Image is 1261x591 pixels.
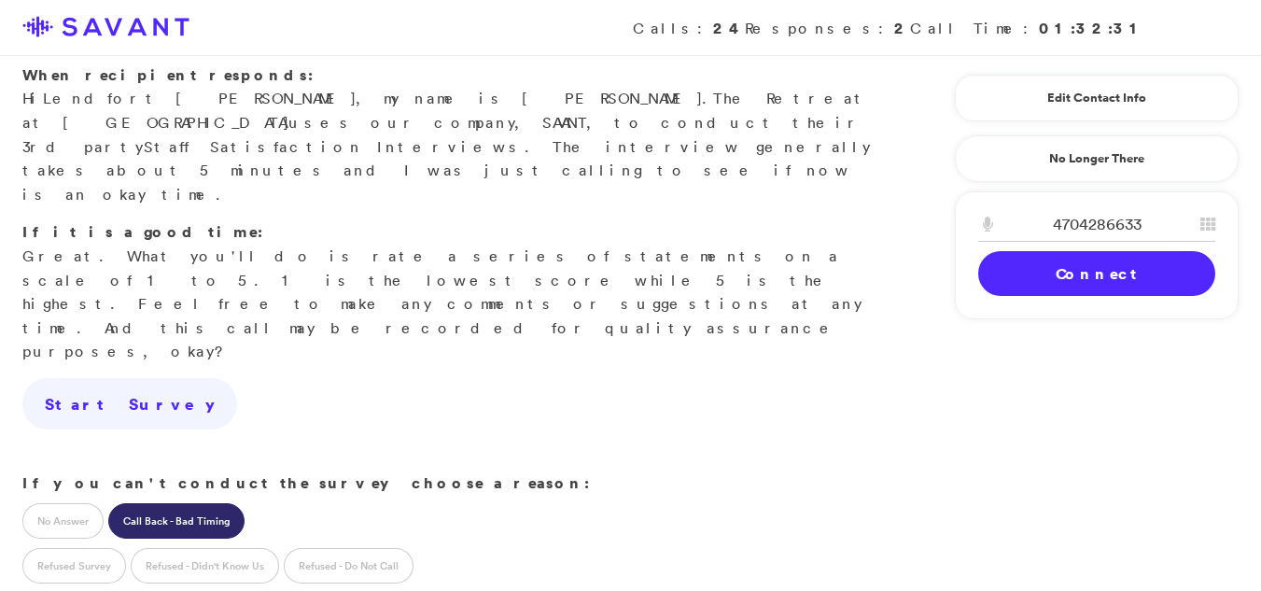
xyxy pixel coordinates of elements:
span: The Retreat at [GEOGRAPHIC_DATA] [22,89,869,132]
span: Lendfort [PERSON_NAME] [43,89,356,107]
label: Refused - Do Not Call [284,548,413,584]
strong: 01:32:31 [1039,18,1145,38]
p: Hi , my name is [PERSON_NAME]. uses our company, SAVANT, to conduct their 3rd party s. The interv... [22,63,884,207]
a: Edit Contact Info [978,83,1215,113]
a: Start Survey [22,378,237,430]
strong: 24 [713,18,745,38]
a: Connect [978,251,1215,296]
label: Call Back - Bad Timing [108,503,245,539]
strong: 2 [894,18,910,38]
label: Refused Survey [22,548,126,584]
strong: If you can't conduct the survey choose a reason: [22,472,590,493]
p: Great. What you'll do is rate a series of statements on a scale of 1 to 5. 1 is the lowest score ... [22,220,884,364]
strong: When recipient responds: [22,64,314,85]
strong: If it is a good time: [22,221,263,242]
label: Refused - Didn't Know Us [131,548,279,584]
a: No Longer There [955,135,1239,182]
label: No Answer [22,503,104,539]
span: Staff Satisfaction Interview [144,137,509,156]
